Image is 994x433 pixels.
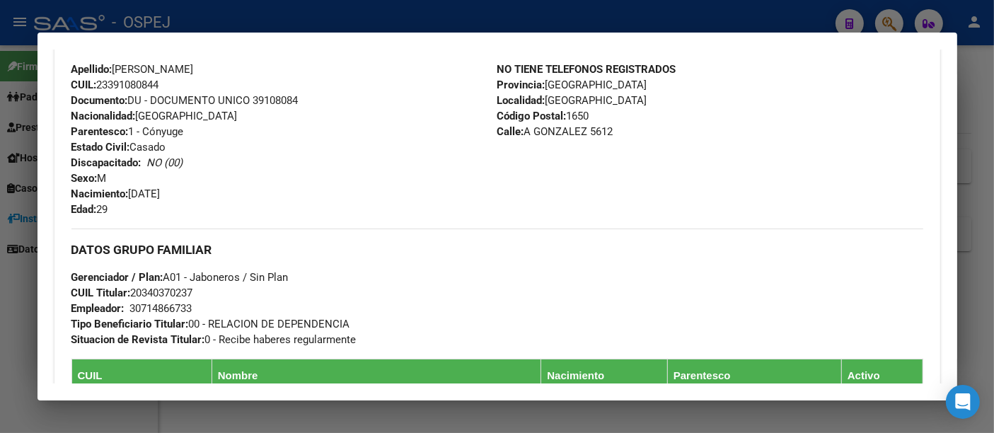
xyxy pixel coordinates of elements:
[541,359,667,393] th: Nacimiento
[71,125,184,138] span: 1 - Cónyuge
[71,287,131,299] strong: CUIL Titular:
[71,359,212,393] th: CUIL
[71,172,107,185] span: M
[946,385,980,419] div: Open Intercom Messenger
[71,287,193,299] span: 20340370237
[71,242,923,258] h3: DATOS GRUPO FAMILIAR
[497,94,647,107] span: [GEOGRAPHIC_DATA]
[667,359,841,393] th: Parentesco
[71,318,350,330] span: 00 - RELACION DE DEPENDENCIA
[497,94,545,107] strong: Localidad:
[71,187,129,200] strong: Nacimiento:
[71,110,136,122] strong: Nacionalidad:
[130,301,192,316] div: 30714866733
[71,333,357,346] span: 0 - Recibe haberes regularmente
[71,141,130,154] strong: Estado Civil:
[71,63,194,76] span: [PERSON_NAME]
[71,172,98,185] strong: Sexo:
[71,203,108,216] span: 29
[71,141,166,154] span: Casado
[497,125,613,138] span: A GONZALEZ 5612
[71,94,299,107] span: DU - DOCUMENTO UNICO 39108084
[71,110,238,122] span: [GEOGRAPHIC_DATA]
[71,79,97,91] strong: CUIL:
[71,302,125,315] strong: Empleador:
[212,359,541,393] th: Nombre
[71,79,159,91] span: 23391080844
[71,156,141,169] strong: Discapacitado:
[497,79,647,91] span: [GEOGRAPHIC_DATA]
[71,125,129,138] strong: Parentesco:
[497,110,589,122] span: 1650
[71,271,289,284] span: A01 - Jaboneros / Sin Plan
[497,79,545,91] strong: Provincia:
[147,156,183,169] i: NO (00)
[71,333,205,346] strong: Situacion de Revista Titular:
[497,125,524,138] strong: Calle:
[497,63,676,76] strong: NO TIENE TELEFONOS REGISTRADOS
[71,63,112,76] strong: Apellido:
[71,94,128,107] strong: Documento:
[71,203,97,216] strong: Edad:
[497,110,567,122] strong: Código Postal:
[71,318,189,330] strong: Tipo Beneficiario Titular:
[841,359,923,393] th: Activo
[71,187,161,200] span: [DATE]
[71,271,163,284] strong: Gerenciador / Plan:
